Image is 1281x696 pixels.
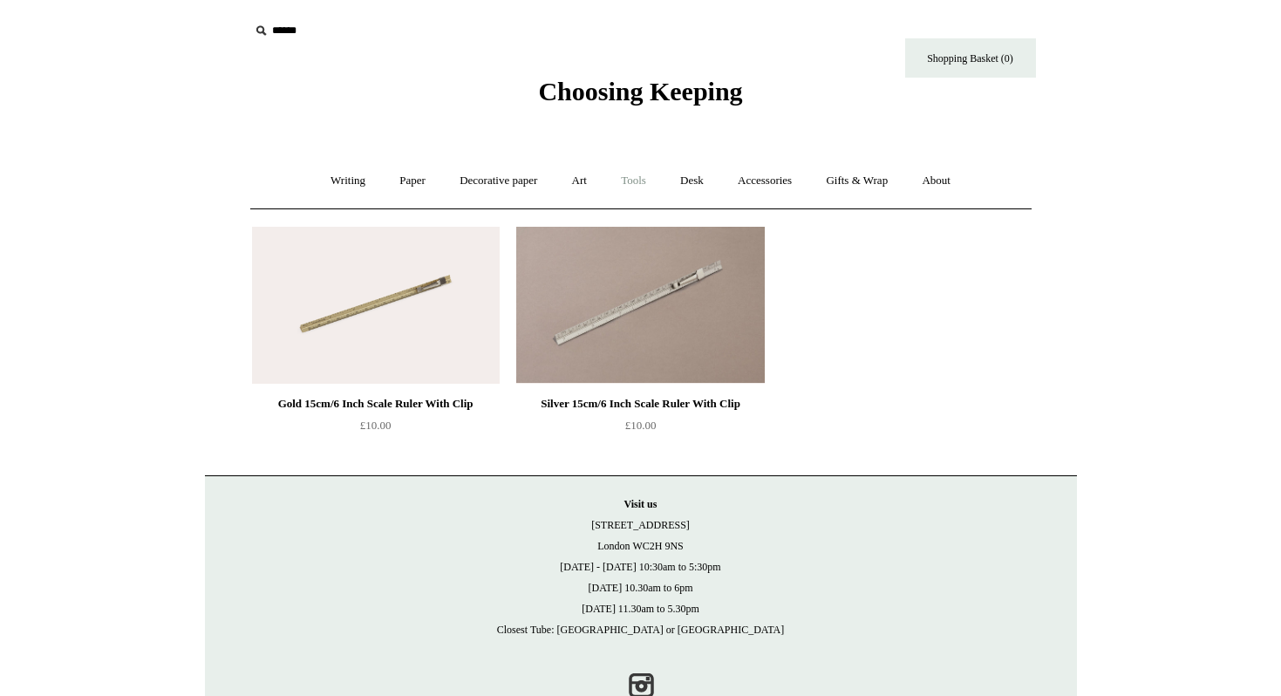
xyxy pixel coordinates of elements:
strong: Visit us [624,498,658,510]
a: Gold 15cm/6 Inch Scale Ruler With Clip £10.00 [252,393,500,465]
a: Paper [384,158,441,204]
img: Gold 15cm/6 Inch Scale Ruler With Clip [252,227,500,384]
span: £10.00 [625,419,657,432]
span: £10.00 [360,419,392,432]
a: Shopping Basket (0) [905,38,1036,78]
span: Choosing Keeping [538,77,742,106]
a: About [906,158,966,204]
div: Gold 15cm/6 Inch Scale Ruler With Clip [256,393,495,414]
a: Tools [605,158,662,204]
a: Silver 15cm/6 Inch Scale Ruler With Clip Silver 15cm/6 Inch Scale Ruler With Clip [516,227,764,384]
a: Writing [315,158,381,204]
a: Gifts & Wrap [810,158,903,204]
a: Decorative paper [444,158,553,204]
div: Silver 15cm/6 Inch Scale Ruler With Clip [521,393,760,414]
a: Art [556,158,603,204]
img: Silver 15cm/6 Inch Scale Ruler With Clip [516,227,764,384]
a: Accessories [722,158,807,204]
p: [STREET_ADDRESS] London WC2H 9NS [DATE] - [DATE] 10:30am to 5:30pm [DATE] 10.30am to 6pm [DATE] 1... [222,494,1060,640]
a: Silver 15cm/6 Inch Scale Ruler With Clip £10.00 [516,393,764,465]
a: Desk [664,158,719,204]
a: Choosing Keeping [538,91,742,103]
a: Gold 15cm/6 Inch Scale Ruler With Clip Gold 15cm/6 Inch Scale Ruler With Clip [252,227,500,384]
